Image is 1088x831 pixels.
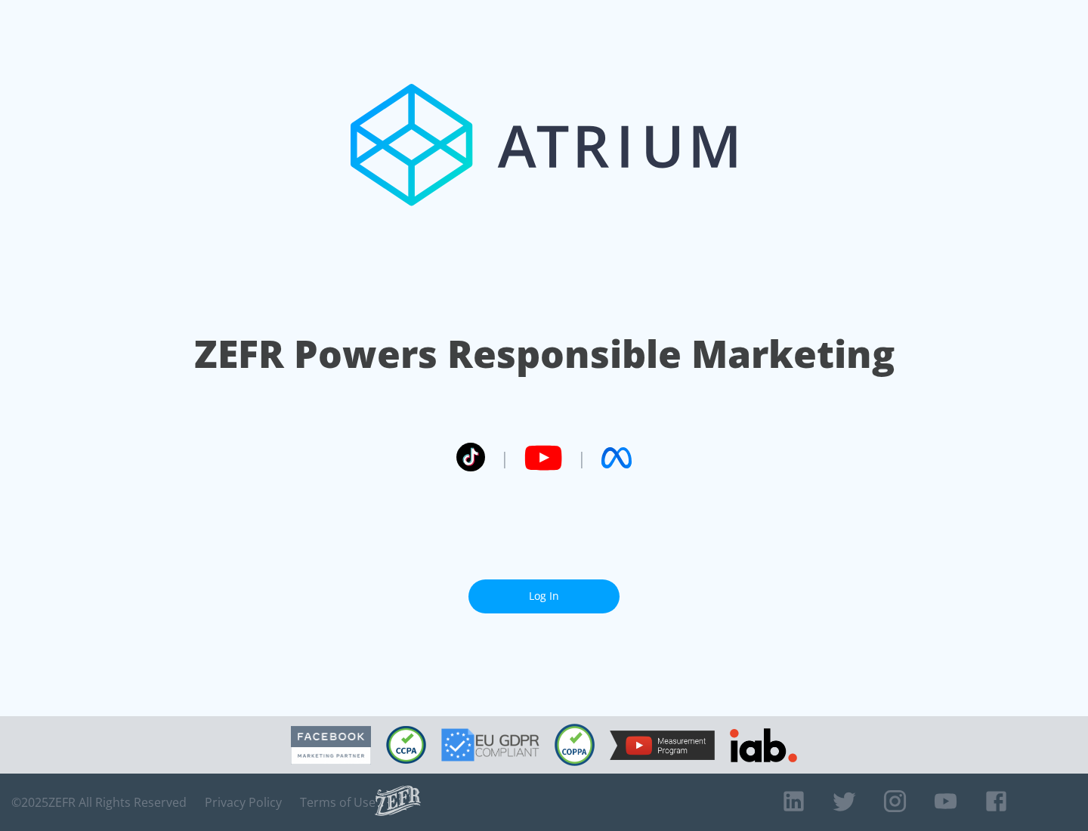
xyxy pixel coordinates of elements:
img: CCPA Compliant [386,726,426,764]
img: GDPR Compliant [441,728,539,761]
img: YouTube Measurement Program [610,731,715,760]
a: Terms of Use [300,795,376,810]
a: Log In [468,579,620,613]
img: Facebook Marketing Partner [291,726,371,765]
a: Privacy Policy [205,795,282,810]
h1: ZEFR Powers Responsible Marketing [194,328,895,380]
span: | [577,446,586,469]
span: | [500,446,509,469]
img: IAB [730,728,797,762]
img: COPPA Compliant [555,724,595,766]
span: © 2025 ZEFR All Rights Reserved [11,795,187,810]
